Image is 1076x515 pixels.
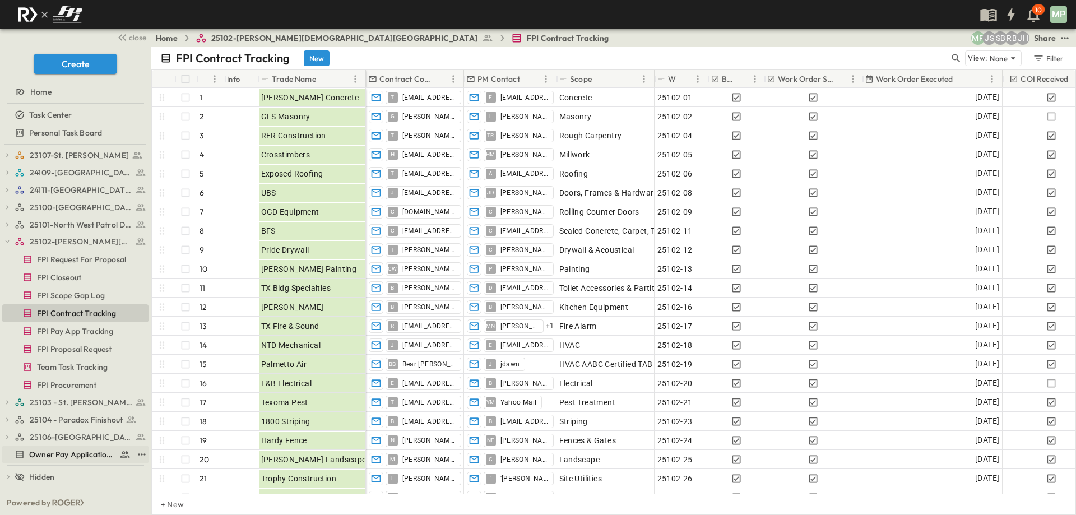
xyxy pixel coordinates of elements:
p: 18 [200,416,207,427]
p: 9 [200,244,204,256]
span: E&B Electrical [261,378,312,389]
span: Owner Pay Application Tracking [29,449,115,460]
span: [EMAIL_ADDRESS][DOMAIN_NAME] [402,93,456,102]
div: FPI Pay App Trackingtest [2,322,149,340]
span: Bear [PERSON_NAME] [402,360,456,369]
span: 25102-11 [657,225,693,236]
a: FPI Proposal Request [2,341,146,357]
span: Palmetto Air [261,359,307,370]
span: [DATE] [975,300,999,313]
span: [PERSON_NAME][EMAIL_ADDRESS][DOMAIN_NAME] [402,455,456,464]
span: Pride Drywall [261,244,309,256]
span: 25104 - Paradox Finishout [30,414,123,425]
span: [EMAIL_ADDRESS][DOMAIN_NAME] [402,322,456,331]
span: 25102-18 [657,340,693,351]
a: FPI Contract Tracking [511,33,609,44]
span: Sealed Concrete, Carpet, Tile & Resilient Flooring [559,225,736,236]
button: Menu [846,72,860,86]
span: 25102-01 [657,92,693,103]
div: Info [225,70,258,88]
a: Home [2,84,146,100]
div: Jesse Sullivan (jsullivan@fpibuilders.com) [982,31,996,45]
span: Pest Treatment [559,397,616,408]
span: [DATE] [975,415,999,428]
span: Texoma Pest [261,397,308,408]
span: HVAC AABC Certified TAB [559,359,653,370]
p: 14 [200,340,207,351]
span: [EMAIL_ADDRESS][DOMAIN_NAME] [402,150,456,159]
div: 25100-Vanguard Prep Schooltest [2,198,149,216]
span: [EMAIL_ADDRESS][DOMAIN_NAME] [500,417,549,426]
button: MP [1049,5,1068,24]
div: FPI Scope Gap Logtest [2,286,149,304]
span: [DATE] [975,205,999,218]
p: Trade Name [272,73,316,85]
span: C [489,211,493,212]
span: Drywall & Acoustical [559,244,634,256]
span: [PERSON_NAME][EMAIL_ADDRESS][DOMAIN_NAME] [402,131,456,140]
p: None [990,53,1008,64]
span: FPI Proposal Request [37,344,112,355]
p: Work Order Executed [876,73,953,85]
span: Exposed Roofing [261,168,323,179]
a: 24111-[GEOGRAPHIC_DATA] [15,182,146,198]
span: 25102-09 [657,206,693,217]
span: [PERSON_NAME] [500,131,549,140]
span: 25102-08 [657,187,693,198]
button: Sort [522,73,535,85]
div: Sterling Barnett (sterling@fpibuilders.com) [994,31,1007,45]
span: C [489,230,493,231]
span: [PERSON_NAME] [500,322,539,331]
span: [DATE] [975,377,999,389]
p: 5 [200,168,204,179]
span: OGD Equipment [261,206,319,217]
div: FPI Request For Proposaltest [2,250,149,268]
span: [EMAIL_ADDRESS][DOMAIN_NAME] [402,188,456,197]
span: [PERSON_NAME][EMAIL_ADDRESS][DOMAIN_NAME] [402,303,456,312]
span: [DATE] [975,262,999,275]
span: Rough Carpentry [559,130,622,141]
span: [DATE] [975,434,999,447]
span: CW [388,268,397,269]
button: Sort [434,73,447,85]
span: B [391,421,394,421]
span: [PERSON_NAME] [500,188,549,197]
p: 20 [200,454,209,465]
div: 23107-St. [PERSON_NAME]test [2,146,149,164]
span: T [391,173,394,174]
span: T [391,97,394,98]
span: Home [30,86,52,98]
button: Sort [679,73,691,85]
nav: breadcrumbs [156,33,615,44]
button: Menu [748,72,762,86]
p: 10 [1035,6,1042,15]
span: 25102-[PERSON_NAME][DEMOGRAPHIC_DATA][GEOGRAPHIC_DATA] [211,33,477,44]
span: 25102-20 [657,378,693,389]
span: Rolling Counter Doors [559,206,639,217]
span: C [489,459,493,460]
span: Task Center [29,109,72,120]
span: C [391,230,395,231]
span: RER Construction [261,130,326,141]
span: FPI Request For Proposal [37,254,126,265]
a: Home [156,33,178,44]
div: Jose Hurtado (jhurtado@fpibuilders.com) [1016,31,1029,45]
a: FPI Closeout [2,270,146,285]
p: FPI Contract Tracking [176,50,290,66]
span: BFS [261,225,276,236]
span: G [391,116,395,117]
span: [EMAIL_ADDRESS][DOMAIN_NAME] [402,169,456,178]
span: [DATE] [975,243,999,256]
div: FPI Contract Trackingtest [2,304,149,322]
span: 25106-St. Andrews Parking Lot [30,432,132,443]
span: Hardy Fence [261,435,307,446]
span: 25102-23 [657,416,693,427]
span: [PERSON_NAME][EMAIL_ADDRESS][DOMAIN_NAME] [500,303,549,312]
span: [DATE] [975,453,999,466]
